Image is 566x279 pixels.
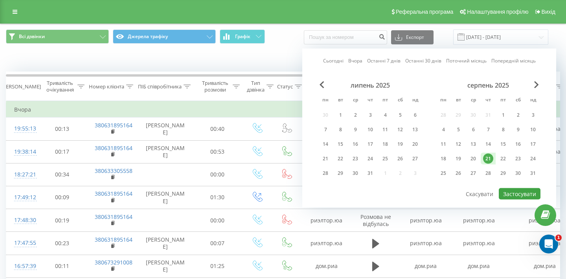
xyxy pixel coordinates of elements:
[396,9,454,15] span: Реферальна програма
[408,153,423,165] div: нд 27 лип 2025 р.
[446,57,487,64] a: Поточний місяць
[335,125,345,135] div: 8
[391,30,434,44] button: Експорт
[320,81,324,88] span: Previous Month
[320,125,331,135] div: 7
[363,153,378,165] div: чт 24 лип 2025 р.
[466,153,481,165] div: ср 20 серп 2025 р.
[220,29,265,44] button: Графік
[350,110,360,120] div: 2
[512,95,524,106] abbr: субота
[323,57,344,64] a: Сьогодні
[363,109,378,121] div: чт 3 лип 2025 р.
[193,140,242,163] td: 00:53
[378,153,393,165] div: пт 25 лип 2025 р.
[511,138,526,150] div: сб 16 серп 2025 р.
[378,138,393,150] div: пт 18 лип 2025 р.
[333,138,348,150] div: вт 15 лип 2025 р.
[438,154,448,164] div: 18
[193,163,242,186] td: 00:00
[320,168,331,178] div: 28
[301,163,352,186] td: олх
[333,124,348,136] div: вт 8 лип 2025 р.
[452,232,505,255] td: риэлтор.юа
[498,154,508,164] div: 22
[363,167,378,179] div: чт 31 лип 2025 р.
[453,154,463,164] div: 19
[200,80,231,93] div: Тривалість розмови
[334,95,346,106] abbr: вівторок
[468,154,478,164] div: 20
[466,167,481,179] div: ср 27 серп 2025 р.
[95,144,132,152] a: 380631895164
[526,153,540,165] div: нд 24 серп 2025 р.
[410,125,420,135] div: 13
[38,117,87,140] td: 00:13
[511,167,526,179] div: сб 30 серп 2025 р.
[395,154,405,164] div: 26
[483,168,493,178] div: 28
[348,153,363,165] div: ср 23 лип 2025 р.
[380,139,390,149] div: 18
[483,139,493,149] div: 14
[468,139,478,149] div: 13
[483,154,493,164] div: 21
[513,168,523,178] div: 30
[511,153,526,165] div: сб 23 серп 2025 р.
[335,139,345,149] div: 15
[95,259,132,266] a: 380673291008
[335,110,345,120] div: 1
[409,95,421,106] abbr: неділя
[333,109,348,121] div: вт 1 лип 2025 р.
[408,138,423,150] div: нд 20 лип 2025 р.
[365,110,375,120] div: 3
[95,190,132,197] a: 380631895164
[438,168,448,178] div: 25
[348,167,363,179] div: ср 30 лип 2025 р.
[513,110,523,120] div: 2
[466,138,481,150] div: ср 13 серп 2025 р.
[380,154,390,164] div: 25
[394,95,406,106] abbr: субота
[528,139,538,149] div: 17
[320,95,331,106] abbr: понеділок
[318,153,333,165] div: пн 21 лип 2025 р.
[348,138,363,150] div: ср 16 лип 2025 р.
[555,235,562,241] span: 1
[1,83,41,90] div: [PERSON_NAME]
[481,167,496,179] div: чт 28 серп 2025 р.
[367,57,401,64] a: Останні 7 днів
[496,138,511,150] div: пт 15 серп 2025 р.
[335,168,345,178] div: 29
[89,83,124,90] div: Номер клієнта
[301,255,352,277] td: дом.риа
[247,80,265,93] div: Тип дзвінка
[496,109,511,121] div: пт 1 серп 2025 р.
[318,81,423,89] div: липень 2025
[436,138,451,150] div: пн 11 серп 2025 р.
[95,121,132,129] a: 380631895164
[410,154,420,164] div: 27
[14,121,30,136] div: 19:55:13
[393,153,408,165] div: сб 26 лип 2025 р.
[301,209,352,232] td: риэлтор.юа
[410,139,420,149] div: 20
[363,138,378,150] div: чт 17 лип 2025 р.
[405,57,441,64] a: Останні 30 днів
[363,124,378,136] div: чт 10 лип 2025 р.
[138,83,182,90] div: ПІБ співробітника
[95,236,132,243] a: 380631895164
[378,124,393,136] div: пт 11 лип 2025 р.
[301,232,352,255] td: риэлтор.юа
[513,139,523,149] div: 16
[193,209,242,232] td: 00:00
[113,29,216,44] button: Джерела трафіку
[534,81,539,88] span: Next Month
[38,140,87,163] td: 00:17
[527,95,539,106] abbr: неділя
[365,168,375,178] div: 31
[395,125,405,135] div: 12
[138,232,193,255] td: [PERSON_NAME]
[399,255,452,277] td: дом.риа
[393,138,408,150] div: сб 19 лип 2025 р.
